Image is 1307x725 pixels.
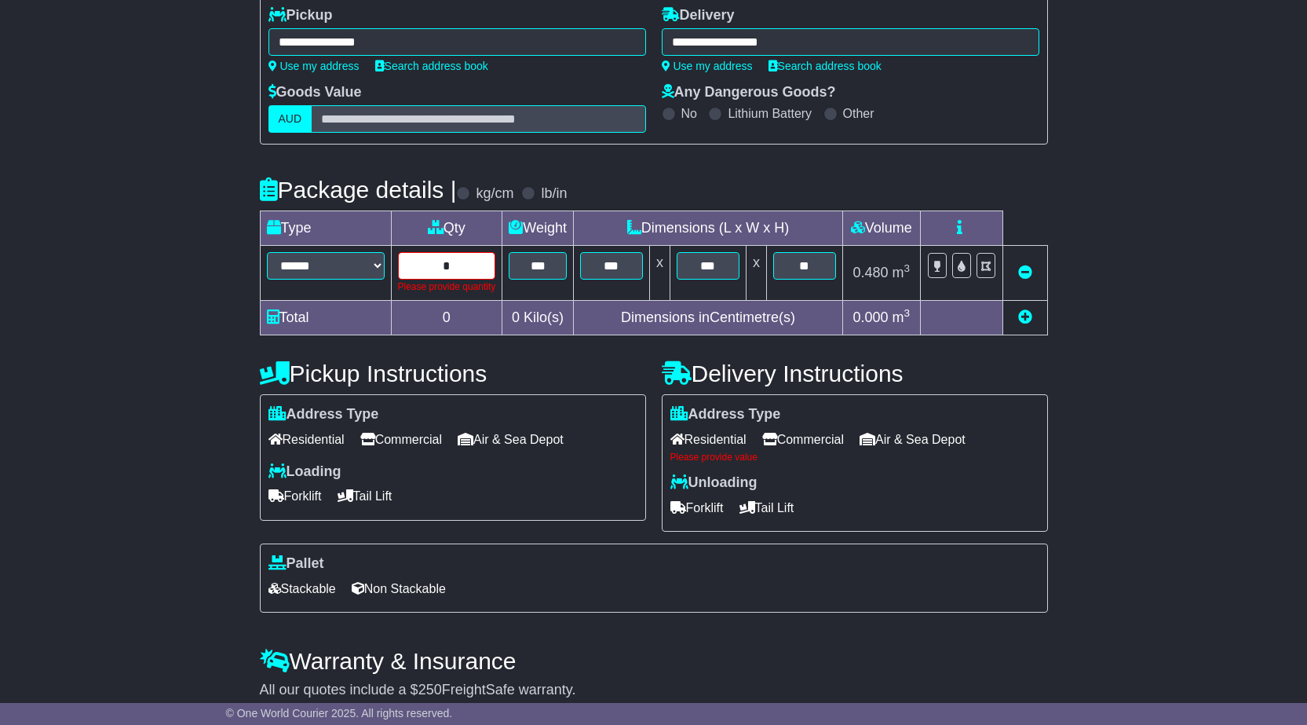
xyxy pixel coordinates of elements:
td: Dimensions (L x W x H) [573,211,842,246]
label: Unloading [670,474,758,492]
span: m [893,309,911,325]
h4: Pickup Instructions [260,361,646,386]
label: Goods Value [268,84,362,101]
span: 0.480 [852,265,888,280]
span: Tail Lift [739,496,794,520]
span: Non Stackable [352,577,446,601]
span: © One World Courier 2025. All rights reserved. [226,707,453,720]
span: Commercial [360,427,442,452]
td: Qty [391,211,502,246]
label: No [681,106,697,121]
td: x [746,246,766,301]
span: Tail Lift [338,484,392,508]
span: 0 [512,309,520,325]
label: Any Dangerous Goods? [662,84,836,101]
td: Total [260,301,391,335]
span: Commercial [762,427,844,452]
label: lb/in [541,185,567,203]
label: kg/cm [476,185,513,203]
a: Use my address [662,60,753,72]
td: 0 [391,301,502,335]
a: Remove this item [1018,265,1032,280]
sup: 3 [904,307,911,319]
label: Other [843,106,874,121]
a: Search address book [375,60,488,72]
span: Residential [268,427,345,452]
span: Stackable [268,577,336,601]
span: Air & Sea Depot [860,427,966,452]
span: 250 [418,682,442,698]
label: AUD [268,105,312,133]
label: Address Type [268,406,379,423]
label: Pallet [268,555,324,573]
a: Search address book [769,60,882,72]
label: Address Type [670,406,781,423]
td: Kilo(s) [502,301,574,335]
span: Forklift [670,496,724,520]
a: Use my address [268,60,360,72]
span: m [893,265,911,280]
td: Type [260,211,391,246]
td: x [649,246,670,301]
h4: Warranty & Insurance [260,648,1048,674]
span: Air & Sea Depot [458,427,564,452]
span: Residential [670,427,747,452]
h4: Package details | [260,177,457,203]
td: Weight [502,211,574,246]
div: Please provide value [670,452,1039,463]
label: Delivery [662,7,735,24]
div: All our quotes include a $ FreightSafe warranty. [260,682,1048,699]
td: Dimensions in Centimetre(s) [573,301,842,335]
sup: 3 [904,262,911,274]
a: Add new item [1018,309,1032,325]
td: Volume [842,211,920,246]
label: Pickup [268,7,333,24]
label: Lithium Battery [728,106,812,121]
span: 0.000 [852,309,888,325]
label: Loading [268,463,341,481]
span: Forklift [268,484,322,508]
h4: Delivery Instructions [662,361,1048,386]
div: Please provide quantity [398,280,496,294]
